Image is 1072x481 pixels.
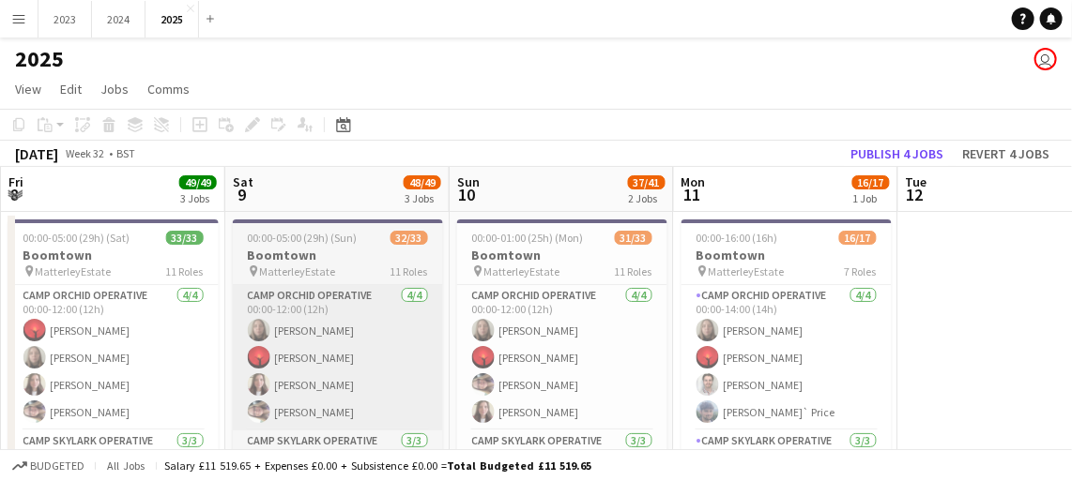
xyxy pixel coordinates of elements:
h1: 2025 [15,45,64,73]
span: 9 [230,184,253,205]
span: MatterleyEstate [709,264,785,278]
span: 8 [6,184,23,205]
div: Salary £11 519.65 + Expenses £0.00 + Subsistence £0.00 = [164,458,591,473]
span: All jobs [103,458,148,473]
span: MatterleyEstate [36,264,112,278]
span: 31/33 [615,231,652,245]
app-card-role: Camp Orchid Operative4/400:00-12:00 (12h)[PERSON_NAME][PERSON_NAME][PERSON_NAME][PERSON_NAME] [8,285,219,430]
app-card-role: Camp Orchid Operative4/400:00-12:00 (12h)[PERSON_NAME][PERSON_NAME][PERSON_NAME][PERSON_NAME] [457,285,667,430]
span: Sun [457,173,480,190]
div: 3 Jobs [180,191,216,205]
button: 2025 [145,1,199,38]
span: MatterleyEstate [260,264,336,278]
app-card-role: Camp Orchid Operative4/400:00-14:00 (14h)[PERSON_NAME][PERSON_NAME][PERSON_NAME][PERSON_NAME]` Price [681,285,892,430]
a: Comms [140,77,197,101]
span: 10 [454,184,480,205]
span: Week 32 [62,146,109,160]
span: 11 Roles [391,264,428,278]
span: 11 Roles [166,264,204,278]
div: 3 Jobs [405,191,440,205]
h3: Boomtown [233,247,443,263]
button: Revert 4 jobs [955,142,1057,166]
button: Budgeted [9,456,87,476]
div: [DATE] [15,144,58,163]
a: Jobs [93,77,136,101]
span: 00:00-05:00 (29h) (Sat) [23,231,130,245]
span: 37/41 [628,175,666,189]
div: 2 Jobs [629,191,665,205]
span: Sat [233,173,253,190]
span: MatterleyEstate [484,264,560,278]
span: View [15,81,41,98]
span: 49/49 [179,175,217,189]
span: Tue [906,173,927,190]
button: 2023 [38,1,92,38]
span: Comms [147,81,190,98]
span: Budgeted [30,459,84,473]
span: 33/33 [166,231,204,245]
span: Jobs [100,81,129,98]
span: Total Budgeted £11 519.65 [447,458,591,473]
span: 7 Roles [845,264,877,278]
span: 12 [903,184,927,205]
span: Fri [8,173,23,190]
span: 00:00-16:00 (16h) [697,231,778,245]
a: View [8,77,49,101]
button: 2024 [92,1,145,38]
h3: Boomtown [457,247,667,263]
app-user-avatar: Chris hessey [1034,48,1057,70]
span: 00:00-05:00 (29h) (Sun) [248,231,358,245]
span: 11 [679,184,706,205]
h3: Boomtown [8,247,219,263]
span: 48/49 [404,175,441,189]
span: 11 Roles [615,264,652,278]
span: 16/17 [839,231,877,245]
button: Publish 4 jobs [843,142,951,166]
app-card-role: Camp Orchid Operative4/400:00-12:00 (12h)[PERSON_NAME][PERSON_NAME][PERSON_NAME][PERSON_NAME] [233,285,443,430]
span: Edit [60,81,82,98]
div: BST [116,146,135,160]
span: Mon [681,173,706,190]
span: 00:00-01:00 (25h) (Mon) [472,231,584,245]
span: 16/17 [852,175,890,189]
a: Edit [53,77,89,101]
span: 32/33 [391,231,428,245]
h3: Boomtown [681,247,892,263]
div: 1 Job [853,191,889,205]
